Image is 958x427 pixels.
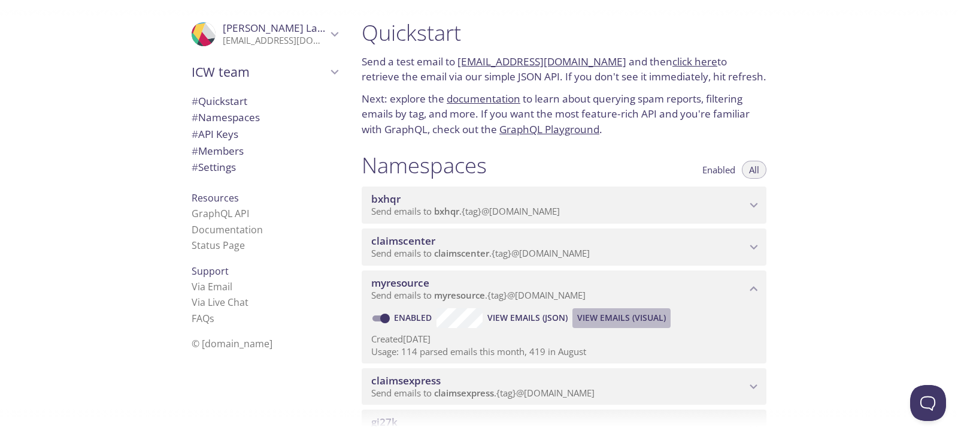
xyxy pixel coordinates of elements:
[192,280,232,293] a: Via Email
[192,296,248,309] a: Via Live Chat
[362,54,766,85] p: Send a test email to and then to retrieve the email via our simple JSON API. If you don't see it ...
[182,14,347,54] div: Rajesh Lakhinana
[192,144,198,158] span: #
[371,247,590,259] span: Send emails to . {tag} @[DOMAIN_NAME]
[182,143,347,160] div: Members
[371,276,429,290] span: myresource
[695,161,742,179] button: Enabled
[362,368,766,405] div: claimsexpress namespace
[192,64,327,80] span: ICW team
[192,160,236,174] span: Settings
[192,110,260,124] span: Namespaces
[192,127,198,141] span: #
[371,387,595,399] span: Send emails to . {tag} @[DOMAIN_NAME]
[192,337,272,350] span: © [DOMAIN_NAME]
[434,387,494,399] span: claimsexpress
[487,311,568,325] span: View Emails (JSON)
[182,109,347,126] div: Namespaces
[192,94,198,108] span: #
[223,35,327,47] p: [EMAIL_ADDRESS][DOMAIN_NAME]
[362,270,766,308] div: myresource namespace
[192,312,214,325] a: FAQ
[362,228,766,266] div: claimscenter namespace
[182,126,347,143] div: API Keys
[434,247,489,259] span: claimscenter
[371,345,757,358] p: Usage: 114 parsed emails this month, 419 in August
[371,234,435,248] span: claimscenter
[192,160,198,174] span: #
[457,55,626,68] a: [EMAIL_ADDRESS][DOMAIN_NAME]
[434,205,459,217] span: bxhqr
[577,311,666,325] span: View Emails (Visual)
[192,110,198,124] span: #
[192,191,239,205] span: Resources
[447,92,520,106] a: documentation
[362,91,766,137] p: Next: explore the to learn about querying spam reports, filtering emails by tag, and more. If you...
[182,56,347,88] div: ICW team
[371,289,586,301] span: Send emails to . {tag} @[DOMAIN_NAME]
[371,374,441,387] span: claimsexpress
[362,187,766,224] div: bxhqr namespace
[742,161,766,179] button: All
[192,264,229,278] span: Support
[483,308,572,327] button: View Emails (JSON)
[910,385,946,421] iframe: Help Scout Beacon - Open
[182,159,347,176] div: Team Settings
[672,55,717,68] a: click here
[192,94,247,108] span: Quickstart
[371,205,560,217] span: Send emails to . {tag} @[DOMAIN_NAME]
[192,239,245,252] a: Status Page
[572,308,671,327] button: View Emails (Visual)
[210,312,214,325] span: s
[362,152,487,179] h1: Namespaces
[371,192,401,206] span: bxhqr
[223,21,357,35] span: [PERSON_NAME] Lakhinana
[362,19,766,46] h1: Quickstart
[182,93,347,110] div: Quickstart
[192,207,249,220] a: GraphQL API
[192,127,238,141] span: API Keys
[192,144,244,158] span: Members
[371,333,757,345] p: Created [DATE]
[192,223,263,236] a: Documentation
[392,312,436,323] a: Enabled
[499,122,599,136] a: GraphQL Playground
[434,289,485,301] span: myresource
